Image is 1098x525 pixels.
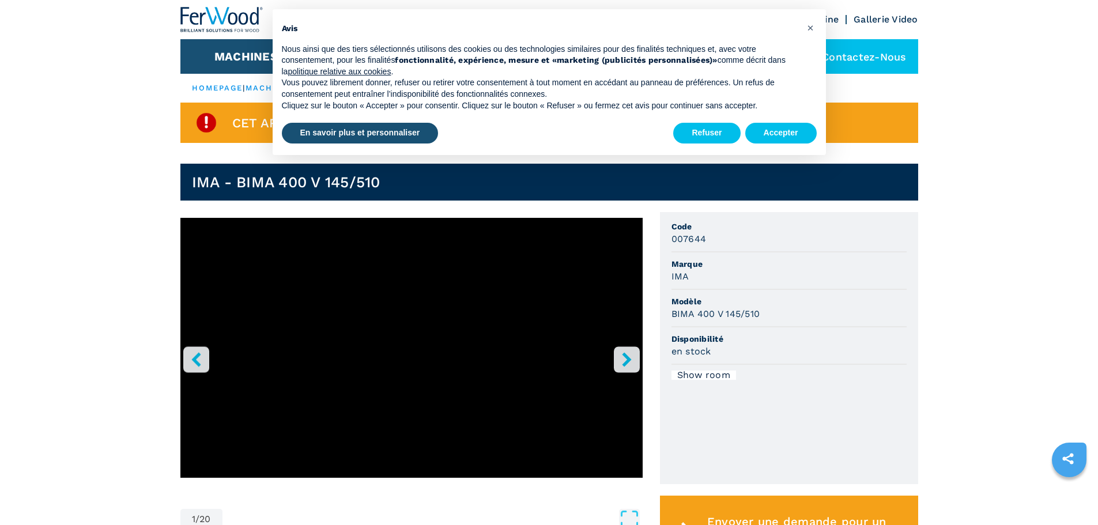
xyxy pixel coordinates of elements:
[793,39,918,74] div: Contactez-nous
[195,111,218,134] img: SoldProduct
[671,307,760,320] h3: BIMA 400 V 145/510
[671,296,907,307] span: Modèle
[671,232,707,245] h3: 007644
[180,218,643,478] iframe: Centro di lavoro a bordare in azione - IMA BIMA 400 V 145/510 - Ferwoodgroup - 007644
[745,123,817,143] button: Accepter
[282,23,798,35] h2: Avis
[802,18,820,37] button: Fermer cet avis
[199,515,211,524] span: 20
[807,21,814,35] span: ×
[1054,444,1082,473] a: sharethis
[180,7,263,32] img: Ferwood
[180,218,643,497] div: Go to Slide 1
[183,346,209,372] button: left-button
[195,515,199,524] span: /
[243,84,245,92] span: |
[1049,473,1089,516] iframe: Chat
[671,371,736,380] div: Show room
[282,100,798,112] p: Cliquez sur le bouton « Accepter » pour consentir. Cliquez sur le bouton « Refuser » ou fermez ce...
[214,50,278,63] button: Machines
[282,123,439,143] button: En savoir plus et personnaliser
[192,84,243,92] a: HOMEPAGE
[673,123,740,143] button: Refuser
[288,67,391,76] a: politique relative aux cookies
[671,221,907,232] span: Code
[614,346,640,372] button: right-button
[671,345,711,358] h3: en stock
[246,84,295,92] a: machines
[192,515,195,524] span: 1
[395,55,717,65] strong: fonctionnalité, expérience, mesure et «marketing (publicités personnalisées)»
[854,14,918,25] a: Gallerie Video
[671,270,689,283] h3: IMA
[282,77,798,100] p: Vous pouvez librement donner, refuser ou retirer votre consentement à tout moment en accédant au ...
[671,258,907,270] span: Marque
[192,173,380,191] h1: IMA - BIMA 400 V 145/510
[232,116,429,130] span: Cet article est déjà vendu
[671,333,907,345] span: Disponibilité
[282,44,798,78] p: Nous ainsi que des tiers sélectionnés utilisons des cookies ou des technologies similaires pour d...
